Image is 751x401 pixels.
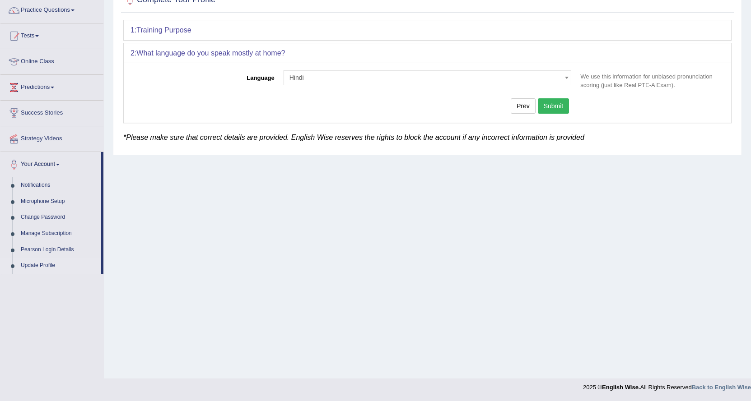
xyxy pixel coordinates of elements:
a: Change Password [17,209,101,226]
em: *Please make sure that correct details are provided. English Wise reserves the rights to block th... [123,134,584,141]
a: Microphone Setup [17,194,101,210]
label: Language [131,70,279,82]
a: Your Account [0,152,101,175]
a: Update Profile [17,258,101,274]
div: 1: [124,20,731,40]
a: Online Class [0,49,103,72]
a: Manage Subscription [17,226,101,242]
strong: English Wise. [602,384,640,391]
a: Strategy Videos [0,126,103,149]
a: Predictions [0,75,103,97]
b: Training Purpose [136,26,191,34]
div: 2: [124,43,731,63]
button: Submit [538,98,569,114]
a: Success Stories [0,101,103,123]
span: Hindi [284,70,572,85]
span: Hindi [289,73,560,82]
p: We use this information for unbiased pronunciation scoring (just like Real PTE-A Exam). [576,72,724,89]
a: Pearson Login Details [17,242,101,258]
a: Back to English Wise [692,384,751,391]
div: 2025 © All Rights Reserved [583,378,751,392]
button: Prev [511,98,536,114]
b: What language do you speak mostly at home? [136,49,285,57]
a: Notifications [17,177,101,194]
a: Tests [0,23,103,46]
